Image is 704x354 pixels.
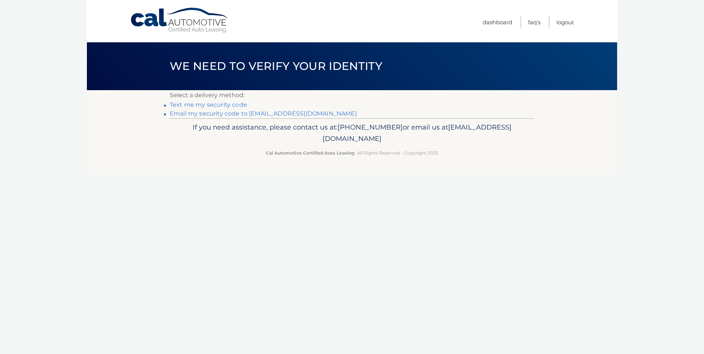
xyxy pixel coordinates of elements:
[556,16,574,28] a: Logout
[170,59,382,73] span: We need to verify your identity
[338,123,403,131] span: [PHONE_NUMBER]
[528,16,541,28] a: FAQ's
[170,90,534,100] p: Select a delivery method:
[170,110,357,117] a: Email my security code to [EMAIL_ADDRESS][DOMAIN_NAME]
[170,101,247,108] a: Text me my security code
[130,7,229,33] a: Cal Automotive
[175,149,529,157] p: - All Rights Reserved - Copyright 2025
[483,16,512,28] a: Dashboard
[266,150,354,156] strong: Cal Automotive Certified Auto Leasing
[175,121,529,145] p: If you need assistance, please contact us at: or email us at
